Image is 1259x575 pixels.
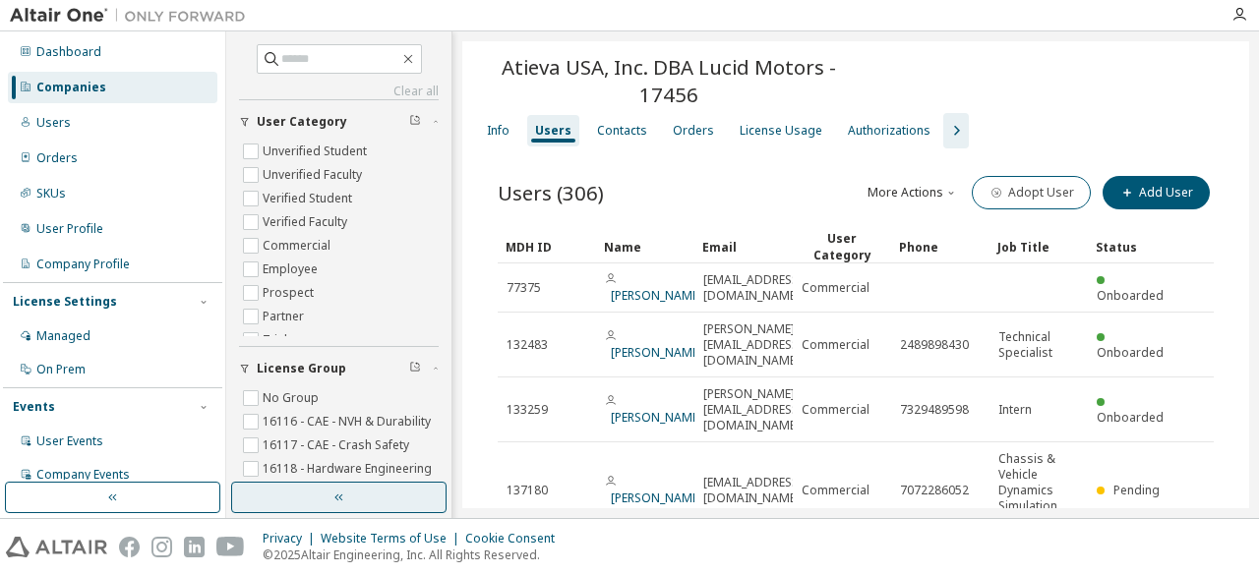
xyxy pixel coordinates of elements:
[900,337,969,353] span: 2489898430
[321,531,465,546] div: Website Terms of Use
[997,231,1080,262] div: Job Title
[972,176,1091,209] button: Adopt User
[263,531,321,546] div: Privacy
[611,287,702,304] a: [PERSON_NAME]
[703,321,803,369] span: [PERSON_NAME][EMAIL_ADDRESS][DOMAIN_NAME]
[703,386,803,433] span: [PERSON_NAME][EMAIL_ADDRESS][DOMAIN_NAME]
[216,537,245,557] img: youtube.svg
[507,483,548,498] span: 137180
[36,257,130,272] div: Company Profile
[498,179,604,206] span: Users (306)
[611,489,702,506] a: [PERSON_NAME]
[1097,409,1164,426] span: Onboarded
[465,531,567,546] div: Cookie Consent
[801,230,883,263] div: User Category
[263,305,308,328] label: Partner
[899,231,982,262] div: Phone
[740,123,822,139] div: License Usage
[487,123,510,139] div: Info
[507,337,548,353] span: 132483
[263,140,371,163] label: Unverified Student
[36,150,78,166] div: Orders
[611,409,702,426] a: [PERSON_NAME]
[36,328,90,344] div: Managed
[257,114,347,130] span: User Category
[36,115,71,131] div: Users
[703,475,803,506] span: [EMAIL_ADDRESS][DOMAIN_NAME]
[703,272,803,304] span: [EMAIL_ADDRESS][DOMAIN_NAME]
[36,44,101,60] div: Dashboard
[263,258,322,281] label: Employee
[263,457,436,481] label: 16118 - Hardware Engineering
[239,347,439,390] button: License Group
[998,451,1079,530] span: Chassis & Vehicle Dynamics Simulation Engineer
[184,537,205,557] img: linkedin.svg
[848,123,930,139] div: Authorizations
[36,467,130,483] div: Company Events
[6,537,107,557] img: altair_logo.svg
[507,280,541,296] span: 77375
[673,123,714,139] div: Orders
[263,386,323,410] label: No Group
[1097,344,1164,361] span: Onboarded
[36,186,66,201] div: SKUs
[263,410,435,433] label: 16116 - CAE - NVH & Durability
[998,402,1032,418] span: Intern
[611,344,702,361] a: [PERSON_NAME]
[802,483,869,498] span: Commercial
[535,123,571,139] div: Users
[597,123,647,139] div: Contacts
[263,210,351,234] label: Verified Faculty
[604,231,687,262] div: Name
[13,294,117,310] div: License Settings
[802,280,869,296] span: Commercial
[36,433,103,449] div: User Events
[507,402,548,418] span: 133259
[257,361,346,376] span: License Group
[1097,287,1164,304] span: Onboarded
[263,163,366,187] label: Unverified Faculty
[1113,482,1160,498] span: Pending
[263,546,567,563] p: © 2025 Altair Engineering, Inc. All Rights Reserved.
[151,537,172,557] img: instagram.svg
[802,337,869,353] span: Commercial
[119,537,140,557] img: facebook.svg
[866,176,960,209] button: More Actions
[900,402,969,418] span: 7329489598
[13,399,55,415] div: Events
[506,231,588,262] div: MDH ID
[263,328,291,352] label: Trial
[36,221,103,237] div: User Profile
[998,329,1079,361] span: Technical Specialist
[36,80,106,95] div: Companies
[474,53,864,108] span: Atieva USA, Inc. DBA Lucid Motors - 17456
[900,483,969,498] span: 7072286052
[409,114,421,130] span: Clear filter
[10,6,256,26] img: Altair One
[263,234,334,258] label: Commercial
[1103,176,1210,209] button: Add User
[263,433,413,457] label: 16117 - CAE - Crash Safety
[36,362,86,377] div: On Prem
[263,281,318,305] label: Prospect
[409,361,421,376] span: Clear filter
[1096,231,1178,262] div: Status
[702,231,785,262] div: Email
[239,100,439,144] button: User Category
[802,402,869,418] span: Commercial
[263,187,356,210] label: Verified Student
[239,84,439,99] a: Clear all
